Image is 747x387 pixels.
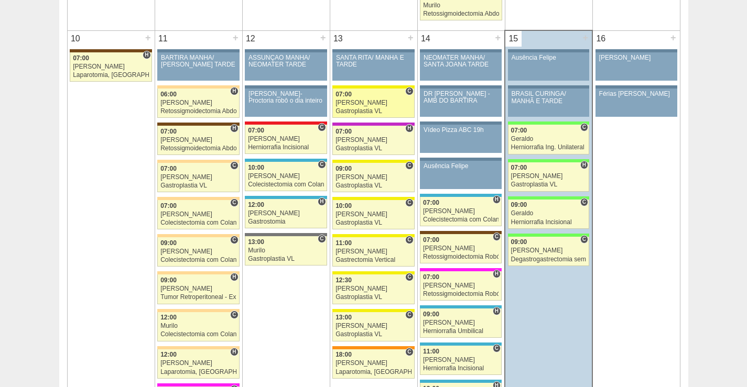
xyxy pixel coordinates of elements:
[511,238,527,246] span: 09:00
[423,216,499,223] div: Colecistectomia com Colangiografia VL
[511,256,587,263] div: Degastrogastrectomia sem vago
[245,233,327,236] div: Key: Vitória
[420,234,502,263] a: C 07:00 [PERSON_NAME] Retossigmoidectomia Robótica
[157,52,239,81] a: BARTIRA MANHÃ/ [PERSON_NAME] TARDE
[248,173,324,180] div: [PERSON_NAME]
[160,323,236,329] div: Murilo
[332,163,414,192] a: C 09:00 [PERSON_NAME] Gastroplastia VL
[157,274,239,304] a: H 09:00 [PERSON_NAME] Tumor Retroperitoneal - Exerese
[319,31,328,45] div: +
[160,182,236,189] div: Gastroplastia VL
[332,197,414,200] div: Key: Santa Rita
[160,248,236,255] div: [PERSON_NAME]
[424,163,498,170] div: Ausência Felipe
[230,87,238,95] span: Hospital
[335,202,352,209] span: 10:00
[423,253,499,260] div: Retossigmoidectomia Robótica
[332,349,414,379] a: C 18:00 [PERSON_NAME] Laparotomia, [GEOGRAPHIC_DATA], Drenagem, Bridas VL
[144,31,153,45] div: +
[335,257,412,263] div: Gastrectomia Vertical
[70,49,151,52] div: Key: Santa Joana
[406,31,415,45] div: +
[423,10,499,17] div: Retossigmoidectomia Abdominal VL
[420,194,502,197] div: Key: Neomater
[335,323,412,329] div: [PERSON_NAME]
[420,121,502,125] div: Key: Aviso
[230,236,238,244] span: Consultório
[420,342,502,346] div: Key: Neomater
[335,360,412,367] div: [PERSON_NAME]
[423,365,499,372] div: Herniorrafia Incisional
[318,160,326,169] span: Consultório
[596,52,677,81] a: [PERSON_NAME]
[420,158,502,161] div: Key: Aviso
[160,99,236,106] div: [PERSON_NAME]
[511,181,587,188] div: Gastroplastia VL
[157,237,239,267] a: C 09:00 [PERSON_NAME] Colecistectomia com Colangiografia VL
[335,211,412,218] div: [PERSON_NAME]
[405,198,413,207] span: Consultório
[593,31,609,47] div: 16
[245,196,327,199] div: Key: Neomater
[332,52,414,81] a: SANTA RITA/ MANHÃ E TARDE
[160,285,236,292] div: [PERSON_NAME]
[230,124,238,132] span: Hospital
[248,256,324,262] div: Gastroplastia VL
[230,161,238,170] span: Consultório
[245,89,327,117] a: [PERSON_NAME]-Proctoria robô o dia inteiro
[157,163,239,192] a: C 07:00 [PERSON_NAME] Gastroplastia VL
[335,174,412,181] div: [PERSON_NAME]
[405,161,413,170] span: Consultório
[248,164,264,171] span: 10:00
[332,237,414,267] a: C 11:00 [PERSON_NAME] Gastrectomia Vertical
[508,159,589,162] div: Key: Brasil
[70,52,151,82] a: H 07:00 [PERSON_NAME] Laparotomia, [GEOGRAPHIC_DATA], Drenagem, Bridas
[160,128,177,135] span: 07:00
[335,108,412,115] div: Gastroplastia VL
[335,369,412,375] div: Laparotomia, [GEOGRAPHIC_DATA], Drenagem, Bridas VL
[335,182,412,189] div: Gastroplastia VL
[512,91,586,104] div: BRASIL CURINGA/ MANHÃ E TARDE
[332,274,414,304] a: C 12:30 [PERSON_NAME] Gastroplastia VL
[581,31,590,45] div: +
[318,197,326,206] span: Hospital
[508,162,589,192] a: H 07:00 [PERSON_NAME] Gastroplastia VL
[405,273,413,281] span: Consultório
[157,160,239,163] div: Key: Bartira
[420,380,502,383] div: Key: Neomater
[512,54,586,61] div: Ausência Felipe
[511,164,527,171] span: 07:00
[230,348,238,356] span: Hospital
[245,52,327,81] a: ASSUNÇÃO MANHÃ/ NEOMATER TARDE
[160,257,236,263] div: Colecistectomia com Colangiografia VL
[160,174,236,181] div: [PERSON_NAME]
[511,219,587,226] div: Herniorrafia Incisional
[335,314,352,321] span: 13:00
[157,383,239,386] div: Key: Pro Matre
[508,196,589,200] div: Key: Brasil
[160,331,236,338] div: Colecistectomia com Colangiografia VL
[511,173,587,180] div: [PERSON_NAME]
[335,351,352,358] span: 18:00
[157,89,239,118] a: H 06:00 [PERSON_NAME] Retossigmoidectomia Abdominal VL
[248,54,323,68] div: ASSUNÇÃO MANHÃ/ NEOMATER TARDE
[405,348,413,356] span: Consultório
[508,85,589,89] div: Key: Aviso
[248,218,324,225] div: Gastrostomia
[424,127,498,134] div: Vídeo Pizza ABC 19h
[599,54,674,61] div: [PERSON_NAME]
[160,239,177,247] span: 09:00
[230,273,238,281] span: Hospital
[335,285,412,292] div: [PERSON_NAME]
[336,54,411,68] div: SANTA RITA/ MANHÃ E TARDE
[157,271,239,274] div: Key: Bartira
[511,127,527,134] span: 07:00
[157,234,239,237] div: Key: Bartira
[160,108,236,115] div: Retossigmoidectomia Abdominal VL
[243,31,259,47] div: 12
[420,89,502,117] a: DR [PERSON_NAME] - AMB DO BARTIRA
[420,161,502,189] a: Ausência Felipe
[160,211,236,218] div: [PERSON_NAME]
[332,312,414,341] a: C 13:00 [PERSON_NAME] Gastroplastia VL
[596,89,677,117] a: Férias [PERSON_NAME]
